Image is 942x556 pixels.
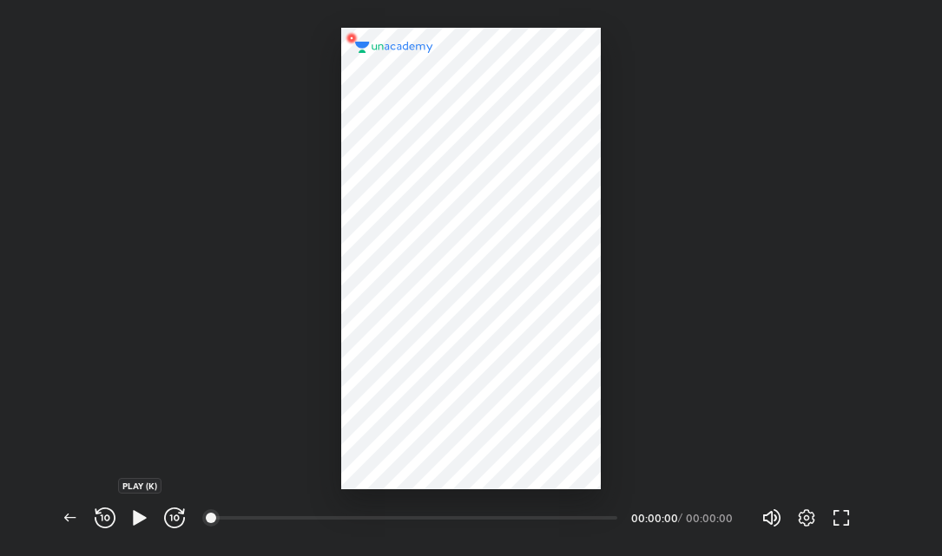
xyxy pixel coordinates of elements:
div: PLAY (K) [118,478,161,494]
img: wMgqJGBwKWe8AAAAABJRU5ErkJggg== [341,28,362,49]
div: 00:00:00 [686,513,734,523]
img: logo.2a7e12a2.svg [355,42,433,53]
div: 00:00:00 [631,513,675,523]
div: / [678,513,682,523]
